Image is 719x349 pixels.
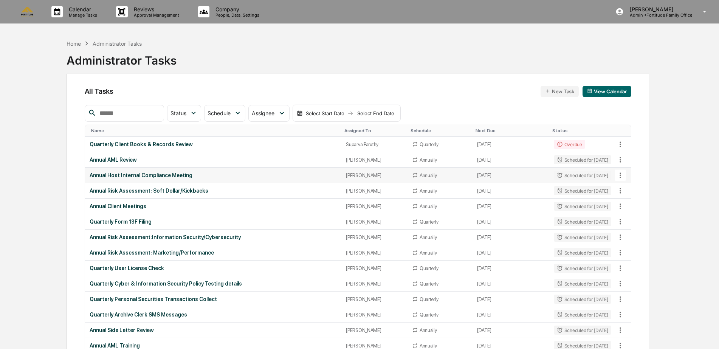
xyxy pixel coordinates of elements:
[473,152,549,168] td: [DATE]
[252,110,274,116] span: Assignee
[554,233,611,242] div: Scheduled for [DATE]
[67,48,177,67] div: Administrator Tasks
[554,264,611,273] div: Scheduled for [DATE]
[346,204,403,209] div: [PERSON_NAME]
[346,188,403,194] div: [PERSON_NAME]
[90,203,337,209] div: Annual Client Meetings
[347,110,353,116] img: arrow right
[541,86,579,97] button: New Task
[90,296,337,302] div: Quarterly Personal Securities Transactions Collect
[473,323,549,338] td: [DATE]
[63,12,101,18] p: Manage Tasks
[346,219,403,225] div: [PERSON_NAME]
[473,261,549,276] td: [DATE]
[624,12,692,18] p: Admin • Fortitude Family Office
[554,171,611,180] div: Scheduled for [DATE]
[346,266,403,271] div: [PERSON_NAME]
[170,110,186,116] span: Status
[93,40,142,47] div: Administrator Tasks
[473,292,549,307] td: [DATE]
[420,343,437,349] div: Annually
[90,327,337,333] div: Annual Side Letter Review
[420,204,437,209] div: Annually
[420,327,437,333] div: Annually
[128,12,183,18] p: Approval Management
[420,235,437,240] div: Annually
[346,296,403,302] div: [PERSON_NAME]
[473,168,549,183] td: [DATE]
[420,188,437,194] div: Annually
[90,234,337,240] div: Annual Risk Assessment:Information Security/Cybersecurity
[411,128,470,133] div: Toggle SortBy
[420,250,437,256] div: Annually
[355,110,397,116] div: Select End Date
[90,250,337,256] div: Annual Risk Assessment: Marketing/Performance
[583,86,631,97] button: View Calendar
[473,199,549,214] td: [DATE]
[90,343,337,349] div: Annual AML Training
[420,142,439,147] div: Quarterly
[420,157,437,163] div: Annually
[85,87,113,95] span: All Tasks
[473,183,549,199] td: [DATE]
[476,128,546,133] div: Toggle SortBy
[344,128,404,133] div: Toggle SortBy
[624,6,692,12] p: [PERSON_NAME]
[473,245,549,261] td: [DATE]
[346,327,403,333] div: [PERSON_NAME]
[473,137,549,152] td: [DATE]
[473,230,549,245] td: [DATE]
[554,202,611,211] div: Scheduled for [DATE]
[473,307,549,323] td: [DATE]
[554,155,611,164] div: Scheduled for [DATE]
[420,281,439,287] div: Quarterly
[554,295,611,304] div: Scheduled for [DATE]
[473,214,549,230] td: [DATE]
[90,141,337,147] div: Quarterly Client Books & Records Review
[616,128,631,133] div: Toggle SortBy
[209,6,263,12] p: Company
[128,6,183,12] p: Reviews
[554,248,611,257] div: Scheduled for [DATE]
[208,110,231,116] span: Schedule
[297,110,303,116] img: calendar
[90,219,337,225] div: Quarterly Form 13F Filing
[346,235,403,240] div: [PERSON_NAME]
[420,266,439,271] div: Quarterly
[18,7,36,16] img: logo
[346,281,403,287] div: [PERSON_NAME]
[420,173,437,178] div: Annually
[554,217,611,226] div: Scheduled for [DATE]
[346,250,403,256] div: [PERSON_NAME]
[554,279,611,288] div: Scheduled for [DATE]
[473,276,549,292] td: [DATE]
[90,188,337,194] div: Annual Risk Assessment: Soft Dollar/Kickbacks
[346,157,403,163] div: [PERSON_NAME]
[552,128,613,133] div: Toggle SortBy
[554,326,611,335] div: Scheduled for [DATE]
[346,173,403,178] div: [PERSON_NAME]
[420,296,439,302] div: Quarterly
[90,172,337,178] div: Annual Host Internal Compliance Meeting
[346,343,403,349] div: [PERSON_NAME]
[346,312,403,318] div: [PERSON_NAME]
[346,142,403,147] div: Suparva Paruthy
[63,6,101,12] p: Calendar
[304,110,346,116] div: Select Start Date
[554,186,611,195] div: Scheduled for [DATE]
[91,128,338,133] div: Toggle SortBy
[90,157,337,163] div: Annual AML Review
[420,312,439,318] div: Quarterly
[554,310,611,319] div: Scheduled for [DATE]
[587,88,592,94] img: calendar
[90,281,337,287] div: Quarterly Cyber & Information Security Policy Testing details
[420,219,439,225] div: Quarterly
[90,312,337,318] div: Quarterly Archive Clerk SMS Messages
[209,12,263,18] p: People, Data, Settings
[90,265,337,271] div: Quarterly User License Check
[554,140,585,149] div: Overdue
[67,40,81,47] div: Home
